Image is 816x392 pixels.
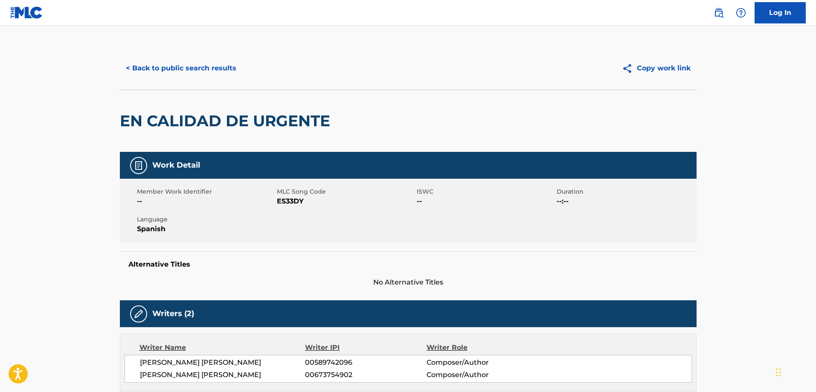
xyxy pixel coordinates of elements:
[152,160,200,170] h5: Work Detail
[736,8,746,18] img: help
[417,187,555,196] span: ISWC
[128,260,688,269] h5: Alternative Titles
[427,370,537,380] span: Composer/Author
[120,111,334,131] h2: EN CALIDAD DE URGENTE
[755,2,806,23] a: Log In
[137,196,275,206] span: --
[120,277,697,287] span: No Alternative Titles
[427,343,537,353] div: Writer Role
[152,309,194,319] h5: Writers (2)
[427,357,537,368] span: Composer/Author
[557,196,694,206] span: --:--
[714,8,724,18] img: search
[616,58,697,79] button: Copy work link
[137,187,275,196] span: Member Work Identifier
[305,343,427,353] div: Writer IPI
[120,58,242,79] button: < Back to public search results
[134,160,144,171] img: Work Detail
[140,357,305,368] span: [PERSON_NAME] [PERSON_NAME]
[776,360,781,385] div: Drag
[710,4,727,21] a: Public Search
[10,6,43,19] img: MLC Logo
[417,196,555,206] span: --
[277,196,415,206] span: ES33DY
[773,351,816,392] iframe: Chat Widget
[622,63,637,74] img: Copy work link
[732,4,749,21] div: Help
[134,309,144,319] img: Writers
[305,357,426,368] span: 00589742096
[137,224,275,234] span: Spanish
[557,187,694,196] span: Duration
[277,187,415,196] span: MLC Song Code
[140,370,305,380] span: [PERSON_NAME] [PERSON_NAME]
[305,370,426,380] span: 00673754902
[137,215,275,224] span: Language
[139,343,305,353] div: Writer Name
